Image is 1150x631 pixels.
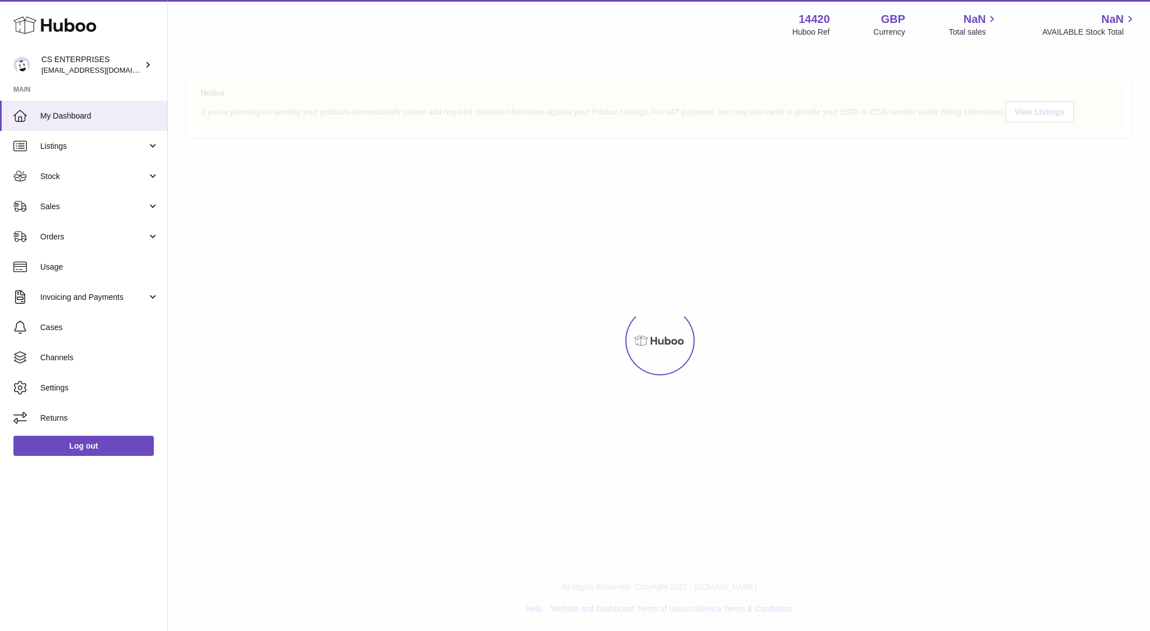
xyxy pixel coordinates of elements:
div: Huboo Ref [793,27,830,37]
strong: 14420 [799,12,830,27]
strong: GBP [881,12,905,27]
span: Usage [40,262,159,272]
span: Cases [40,322,159,333]
span: Sales [40,201,147,212]
span: My Dashboard [40,111,159,121]
a: Log out [13,436,154,456]
span: AVAILABLE Stock Total [1042,27,1137,37]
span: NaN [963,12,986,27]
a: NaN Total sales [949,12,998,37]
span: Orders [40,232,147,242]
span: Invoicing and Payments [40,292,147,303]
span: Total sales [949,27,998,37]
span: Stock [40,171,147,182]
span: Channels [40,352,159,363]
span: Listings [40,141,147,152]
div: Currency [874,27,906,37]
span: Returns [40,413,159,423]
span: NaN [1101,12,1124,27]
span: [EMAIL_ADDRESS][DOMAIN_NAME] [41,65,164,74]
span: Settings [40,383,159,393]
div: CS ENTERPRISES [41,54,142,76]
a: NaN AVAILABLE Stock Total [1042,12,1137,37]
img: csenterprisesholding@gmail.com [13,56,30,73]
